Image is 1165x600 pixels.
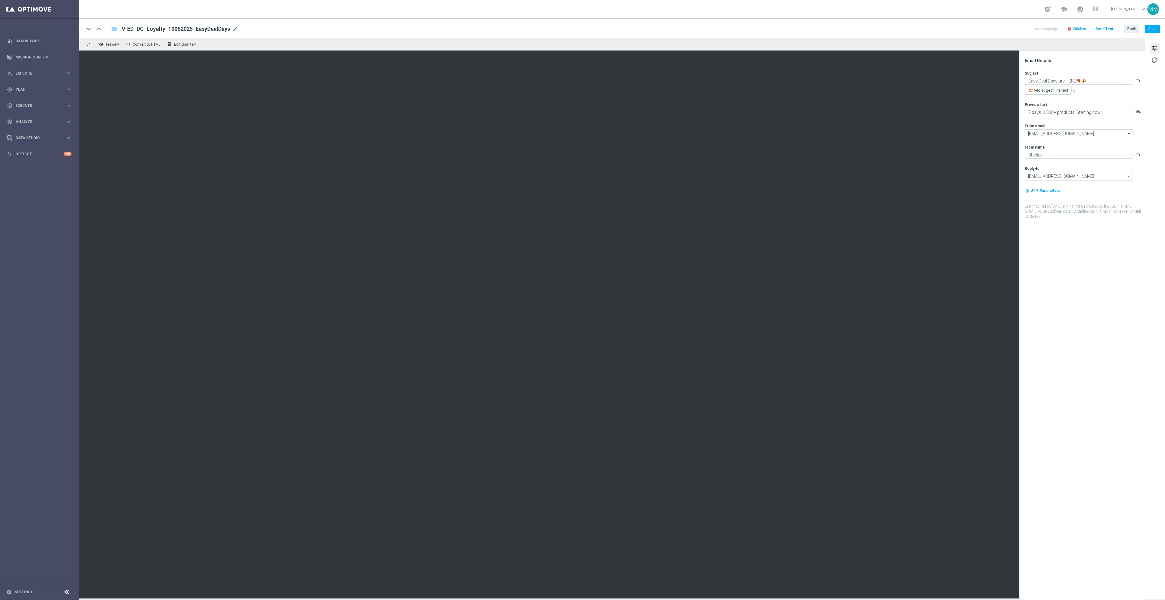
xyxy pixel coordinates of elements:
[7,49,72,65] div: Mission Control
[1067,27,1072,31] i: error
[1025,58,1144,63] div: Email Details
[99,42,104,47] i: remove_red_eye
[1025,166,1040,171] label: Reply-to
[233,26,238,32] span: mode_edit
[7,71,12,76] i: person_search
[16,33,72,49] a: Dashboard
[1025,204,1144,219] label: Last modified on [DATE] at 4:41 PM UTC-04:00 by [PERSON_NAME][EMAIL_ADDRESS][PERSON_NAME][PERSON_...
[1126,130,1132,138] i: arrow_drop_down
[1025,129,1132,138] input: Select
[1145,25,1160,33] button: Save
[6,589,12,595] i: settings
[7,33,72,49] div: Dashboard
[1136,78,1141,83] button: playlist_add
[7,146,72,162] div: Optibot
[16,120,66,124] span: Analyze
[1072,27,1086,31] span: Validate
[1150,43,1160,53] button: tune
[16,146,64,162] a: Optibot
[66,119,72,125] i: keyboard_arrow_right
[66,70,72,76] i: keyboard_arrow_right
[1111,5,1147,14] a: [PERSON_NAME]keyboard_arrow_down
[1151,56,1158,64] span: palette
[124,40,163,48] button: code Convert to HTML
[66,86,72,92] i: keyboard_arrow_right
[1126,172,1132,180] i: arrow_drop_down
[7,103,12,108] i: play_circle_outline
[16,88,66,91] span: Plan
[1066,25,1087,33] button: error Validate
[126,42,131,47] span: code
[110,24,118,34] button: folder
[66,103,72,108] i: keyboard_arrow_right
[7,119,72,124] button: track_changes Analyze keyboard_arrow_right
[1025,189,1030,193] i: my_location
[122,25,230,33] span: V-ED_DC_Loyalty_10062025_EasyDealDays
[7,151,12,157] i: lightbulb
[1073,89,1076,93] span: help_outline
[1030,188,1060,193] span: UTM Parameters
[16,49,72,65] a: Mission Control
[1025,172,1132,181] input: Select
[97,40,122,48] button: remove_red_eye Preview
[7,119,12,125] i: track_changes
[7,71,66,76] div: Explore
[1025,86,1072,95] button: Add subject line test
[1124,25,1139,33] button: Back
[16,136,66,140] span: Data Studio
[7,152,72,156] button: lightbulb Optibot +10
[7,38,12,44] i: equalizer
[1140,6,1147,12] span: keyboard_arrow_down
[66,135,72,141] i: keyboard_arrow_right
[133,42,160,47] span: Convert to HTML
[7,103,72,108] button: play_circle_outline Execute keyboard_arrow_right
[7,87,72,92] button: gps_fixed Plan keyboard_arrow_right
[166,40,199,48] button: receipt Edit plain text
[1034,88,1068,93] span: Add subject line test
[7,135,72,140] button: Data Studio keyboard_arrow_right
[111,25,117,33] i: folder
[7,87,12,92] i: gps_fixed
[1025,124,1044,128] label: From email
[1060,6,1067,12] span: school
[15,590,33,594] a: Settings
[7,71,72,76] button: person_search Explore keyboard_arrow_right
[7,103,66,108] div: Execute
[64,152,72,156] div: +10
[1136,109,1141,114] button: playlist_add
[7,87,66,92] div: Plan
[7,135,66,141] div: Data Studio
[1150,55,1160,65] button: palette
[1151,44,1158,52] span: tune
[16,72,66,75] span: Explore
[167,42,172,47] i: receipt
[1025,145,1045,150] label: From name
[1147,3,1159,15] div: MM
[1025,102,1047,107] label: Preview text
[7,119,66,125] div: Analyze
[1025,187,1061,194] button: my_location UTM Parameters
[1094,25,1114,33] button: Send Test
[7,39,72,44] button: equalizer Dashboard
[174,42,197,47] span: Edit plain text
[1029,88,1033,93] img: optiGenie.svg
[7,55,72,60] button: Mission Control
[106,42,119,47] span: Preview
[1136,152,1141,157] button: playlist_add
[16,104,66,107] span: Execute
[1025,71,1038,76] label: Subject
